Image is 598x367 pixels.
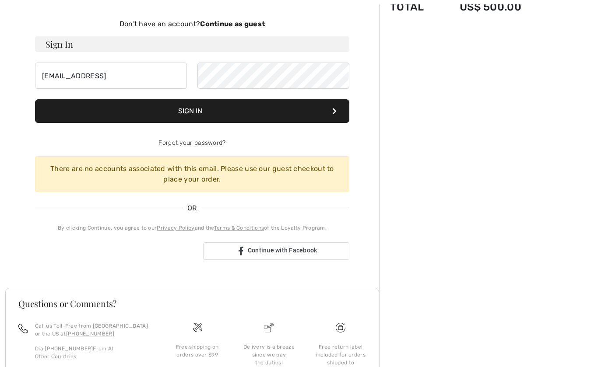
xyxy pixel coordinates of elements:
[35,63,187,89] input: E-mail
[35,322,151,338] p: Call us Toll-Free from [GEOGRAPHIC_DATA] or the US at
[336,323,345,332] img: Free shipping on orders over $99
[248,247,317,254] span: Continue with Facebook
[35,345,151,360] p: Dial From All Other Countries
[35,241,196,261] div: Sign in with Google. Opens in new tab
[193,323,202,332] img: Free shipping on orders over $99
[35,156,349,192] div: There are no accounts associated with this email. Please use our guest checkout to place your order.
[66,331,114,337] a: [PHONE_NUMBER]
[214,225,264,231] a: Terms & Conditions
[264,323,274,332] img: Delivery is a breeze since we pay the duties!
[240,343,298,367] div: Delivery is a breeze since we pay the duties!
[18,299,366,308] h3: Questions or Comments?
[18,324,28,333] img: call
[203,242,349,260] a: Continue with Facebook
[45,346,93,352] a: [PHONE_NUMBER]
[200,20,265,28] strong: Continue as guest
[35,36,349,52] h3: Sign In
[158,139,225,147] a: Forgot your password?
[157,225,194,231] a: Privacy Policy
[183,203,201,213] span: OR
[35,99,349,123] button: Sign In
[169,343,226,359] div: Free shipping on orders over $99
[35,19,349,29] div: Don't have an account?
[35,224,349,232] div: By clicking Continue, you agree to our and the of the Loyalty Program.
[31,241,201,261] iframe: Sign in with Google Button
